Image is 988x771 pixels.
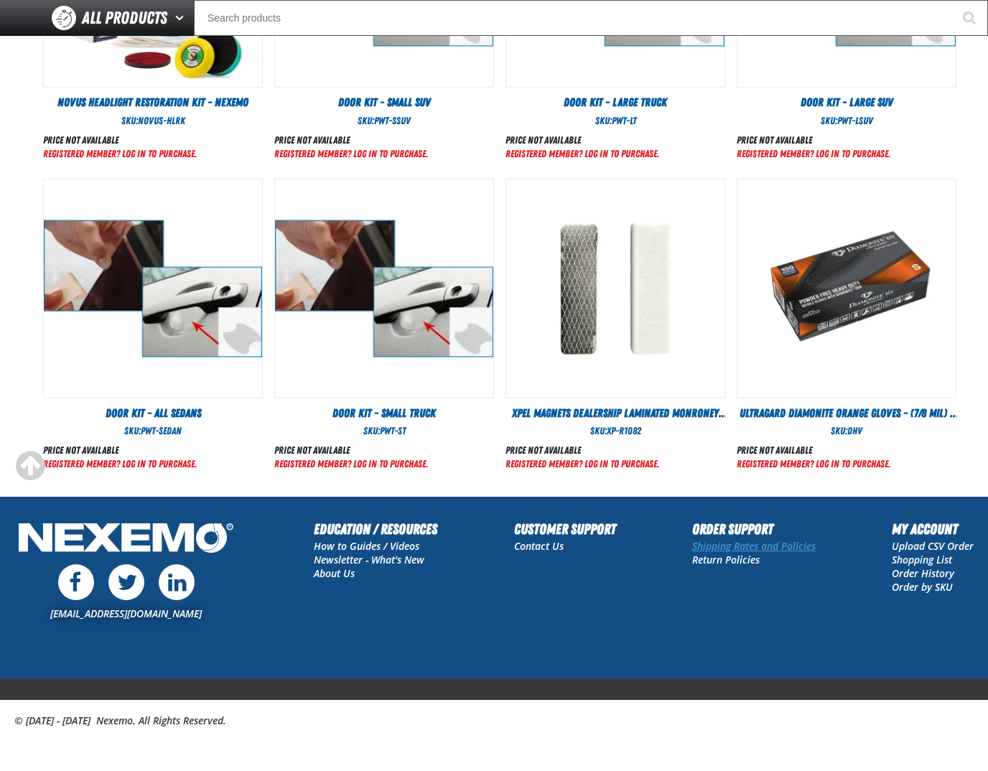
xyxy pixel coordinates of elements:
span: PWT-ST [380,425,406,436]
a: Order by SKU [892,580,953,594]
div: SKU: [274,424,494,438]
span: XPEL Magnets Dealership Laminated Monroney Stickers (Pack of 2 Magnets) [512,406,727,436]
div: SKU: [737,424,956,438]
span: PWT-SSUV [374,115,411,126]
div: SKU: [737,114,956,128]
a: Door Kit - All Sedans [43,406,263,421]
a: Door Kit - Small SUV [274,95,494,111]
h2: Customer Support [514,518,616,540]
div: SKU: [43,424,263,438]
div: Price not available [737,134,890,147]
span: Door Kit - Small SUV [338,95,431,109]
span: Door Kit - Large Truck [564,95,667,109]
a: Ultragard Diamonite Orange Gloves - (7/8 mil) - (100 gloves per box MIN 10 box order) [737,406,956,421]
a: Order History [892,566,954,580]
a: XPEL Magnets Dealership Laminated Monroney Stickers (Pack of 2 Magnets) [505,406,725,421]
: View Details of the XPEL Magnets Dealership Laminated Monroney Stickers (Pack of 2 Magnets) [506,179,724,398]
a: Contact Us [514,539,564,553]
a: Novus Headlight Restoration Kit - Nexemo [43,95,263,111]
span: PWT-Sedan [141,425,182,436]
h2: Education / Resources [314,518,437,540]
a: Door Kit - Large SUV [737,95,956,111]
span: PWT-LT [612,115,636,126]
a: Return Policies [692,553,760,566]
span: NOVUS-HLRK [138,115,185,126]
a: Registered Member? Log In to purchase. [274,148,428,159]
span: Door Kit - Large SUV [801,95,893,109]
: View Details of the Door Kit - All Sedans [44,179,262,398]
a: Registered Member? Log In to purchase. [43,148,197,159]
a: Shopping List [892,553,952,566]
: View Details of the Door Kit - Small Truck [275,179,493,398]
a: Newsletter - What's New [314,553,424,566]
span: Novus Headlight Restoration Kit - Nexemo [57,95,248,109]
img: Ultragard Diamonite Orange Gloves - (7/8 mil) - (100 gloves per box MIN 10 box order) [737,179,956,398]
a: Registered Member? Log In to purchase. [43,458,197,469]
span: XP-R1082 [607,425,641,436]
span: PWT-LSUV [837,115,873,126]
a: Registered Member? Log In to purchase. [737,148,890,159]
span: All Products [82,5,167,31]
a: Door Kit - Small Truck [274,406,494,421]
span: Door Kit - All Sedans [106,406,201,420]
div: SKU: [505,424,725,438]
: View Details of the Ultragard Diamonite Orange Gloves - (7/8 mil) - (100 gloves per box MIN 10 bo... [737,179,956,398]
a: Registered Member? Log In to purchase. [505,148,659,159]
a: Registered Member? Log In to purchase. [737,458,890,469]
div: Price not available [274,134,428,147]
div: SKU: [274,114,494,128]
div: Scroll to the top [14,450,46,482]
div: Price not available [274,444,428,457]
img: XPEL Magnets Dealership Laminated Monroney Stickers (Pack of 2 Magnets) [506,179,724,398]
div: Price not available [737,444,890,457]
div: Price not available [505,444,659,457]
a: How to Guides / Videos [314,539,419,553]
span: DHV [847,425,862,436]
a: Shipping Rates and Policies [692,539,816,553]
a: Door Kit - Large Truck [505,95,725,111]
div: Price not available [43,444,197,457]
img: Door Kit - Small Truck [275,179,493,398]
img: Nexemo Logo [14,518,238,561]
a: [EMAIL_ADDRESS][DOMAIN_NAME] [50,607,202,620]
h2: Order Support [692,518,816,540]
div: SKU: [43,114,263,128]
h2: My Account [892,518,974,540]
div: Price not available [43,134,197,147]
a: Registered Member? Log In to purchase. [274,458,428,469]
span: Ultragard Diamonite Orange Gloves - (7/8 mil) - (100 gloves per box MIN 10 box order) [740,406,959,436]
div: SKU: [505,114,725,128]
img: Door Kit - All Sedans [44,179,262,398]
span: Door Kit - Small Truck [332,406,436,420]
div: Price not available [505,134,659,147]
a: About Us [314,566,355,580]
a: Upload CSV Order [892,539,974,553]
a: Registered Member? Log In to purchase. [505,458,659,469]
